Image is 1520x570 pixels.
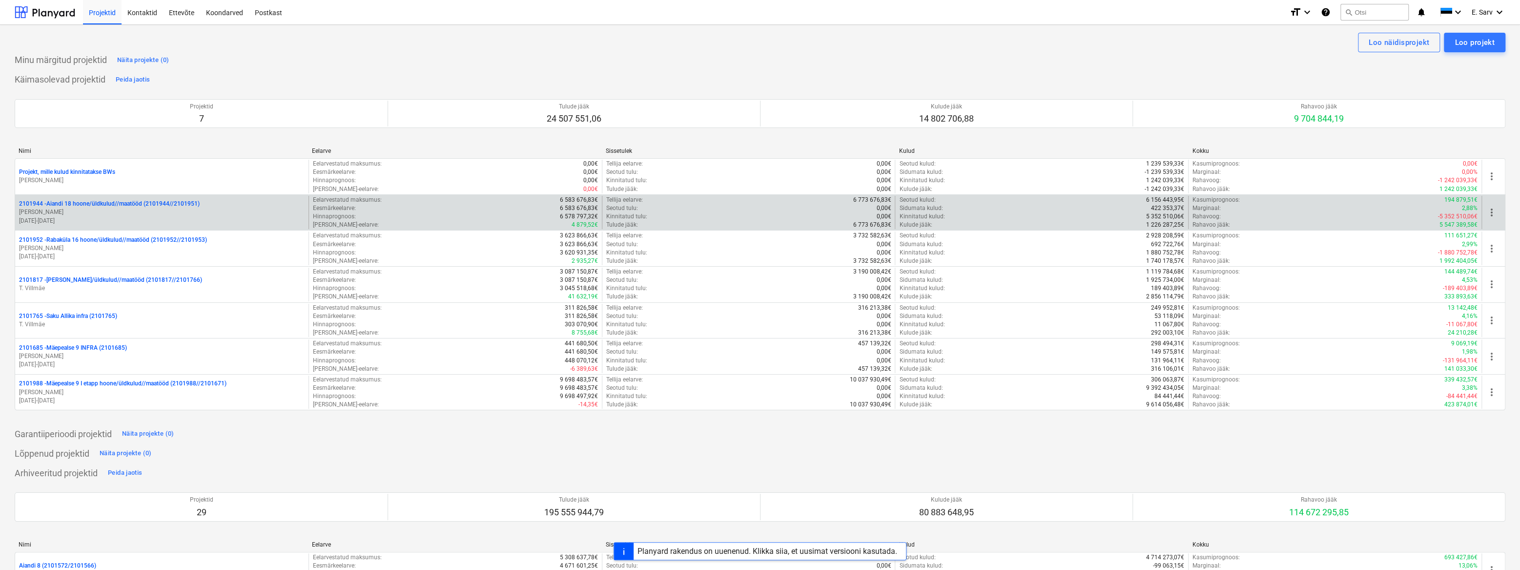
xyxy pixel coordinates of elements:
[1462,168,1478,176] p: 0,00%
[606,276,638,284] p: Seotud tulu :
[899,284,945,293] p: Kinnitatud kulud :
[1444,268,1478,276] p: 144 489,74€
[1192,329,1230,337] p: Rahavoo jääk :
[560,232,598,240] p: 3 623 866,63€
[1146,221,1184,229] p: 1 226 287,25€
[876,348,891,356] p: 0,00€
[899,221,932,229] p: Kulude jääk :
[606,384,638,392] p: Seotud tulu :
[19,244,305,253] p: [PERSON_NAME]
[568,293,598,301] p: 41 632,19€
[1151,240,1184,249] p: 692 722,76€
[1192,240,1221,249] p: Marginaal :
[313,176,356,185] p: Hinnaprognoos :
[1192,160,1240,168] p: Kasumiprognoos :
[1146,293,1184,301] p: 2 856 114,79€
[876,392,891,401] p: 0,00€
[1443,284,1478,293] p: -189 403,89€
[1321,6,1331,18] i: Abikeskus
[19,200,200,208] p: 2101944 - Aiandi 18 hoone/üldkulud//maatööd (2101944//2101951)
[899,339,935,348] p: Seotud kulud :
[1455,36,1495,49] div: Loo projekt
[1151,376,1184,384] p: 306 063,87€
[565,320,598,329] p: 303 070,90€
[560,196,598,204] p: 6 583 676,83€
[1151,365,1184,373] p: 316 106,01€
[1145,185,1184,193] p: -1 242 039,33€
[1151,339,1184,348] p: 298 494,31€
[1486,351,1498,362] span: more_vert
[606,268,643,276] p: Tellija eelarve :
[606,240,638,249] p: Seotud tulu :
[899,293,932,301] p: Kulude jääk :
[19,200,305,225] div: 2101944 -Aiandi 18 hoone/üldkulud//maatööd (2101944//2101951)[PERSON_NAME][DATE]-[DATE]
[899,268,935,276] p: Seotud kulud :
[1146,268,1184,276] p: 1 119 784,68€
[1192,376,1240,384] p: Kasumiprognoos :
[899,348,943,356] p: Sidumata kulud :
[1486,315,1498,326] span: more_vert
[1192,339,1240,348] p: Kasumiprognoos :
[1451,339,1478,348] p: 9 069,19€
[19,380,226,388] p: 2101988 - Mäepealse 9 I etapp hoone/üldkulud//maatööd (2101988//2101671)
[313,293,379,301] p: [PERSON_NAME]-eelarve :
[570,365,598,373] p: -6 389,63€
[1151,304,1184,312] p: 249 952,81€
[1452,6,1464,18] i: keyboard_arrow_down
[853,268,891,276] p: 3 190 008,42€
[578,401,598,409] p: -14,35€
[1462,348,1478,356] p: 1,98%
[19,148,304,154] div: Nimi
[19,168,305,185] div: Projekt, mille kulud kinnitatakse BWs[PERSON_NAME]
[876,284,891,293] p: 0,00€
[1146,384,1184,392] p: 9 392 434,05€
[1151,284,1184,293] p: 189 403,89€
[1146,257,1184,265] p: 1 740 178,57€
[313,339,382,348] p: Eelarvestatud maksumus :
[1192,320,1221,329] p: Rahavoog :
[1146,212,1184,221] p: 5 352 510,06€
[1146,276,1184,284] p: 1 925 734,00€
[1462,276,1478,284] p: 4,53%
[858,365,891,373] p: 457 139,32€
[19,217,305,225] p: [DATE] - [DATE]
[19,397,305,405] p: [DATE] - [DATE]
[1192,268,1240,276] p: Kasumiprognoos :
[1486,170,1498,182] span: more_vert
[313,185,379,193] p: [PERSON_NAME]-eelarve :
[1444,376,1478,384] p: 339 432,57€
[1462,384,1478,392] p: 3,38%
[1471,523,1520,570] iframe: Chat Widget
[1486,207,1498,218] span: more_vert
[313,329,379,337] p: [PERSON_NAME]-eelarve :
[313,401,379,409] p: [PERSON_NAME]-eelarve :
[606,249,647,257] p: Kinnitatud tulu :
[120,426,177,442] button: Näita projekte (0)
[849,401,891,409] p: 10 037 930,49€
[313,232,382,240] p: Eelarvestatud maksumus :
[313,240,356,249] p: Eesmärkeelarve :
[313,392,356,401] p: Hinnaprognoos :
[313,304,382,312] p: Eelarvestatud maksumus :
[858,339,891,348] p: 457 139,32€
[1192,204,1221,212] p: Marginaal :
[1151,357,1184,365] p: 131 964,11€
[853,257,891,265] p: 3 732 582,63€
[313,348,356,356] p: Eesmärkeelarve :
[1154,392,1184,401] p: 84 441,44€
[560,240,598,249] p: 3 623 866,63€
[1439,185,1478,193] p: 1 242 039,33€
[560,376,598,384] p: 9 698 483,57€
[1462,240,1478,249] p: 2,99%
[606,401,638,409] p: Tulude jääk :
[853,196,891,204] p: 6 773 676,83€
[19,312,117,320] p: 2101765 - Saku Allika infra (2101765)
[19,312,305,329] div: 2101765 -Saku Allika infra (2101765)T. Villmäe
[1438,176,1478,185] p: -1 242 039,33€
[313,212,356,221] p: Hinnaprognoos :
[1192,168,1221,176] p: Marginaal :
[1151,204,1184,212] p: 422 353,37€
[560,384,598,392] p: 9 698 483,57€
[1486,243,1498,254] span: more_vert
[190,103,213,111] p: Projektid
